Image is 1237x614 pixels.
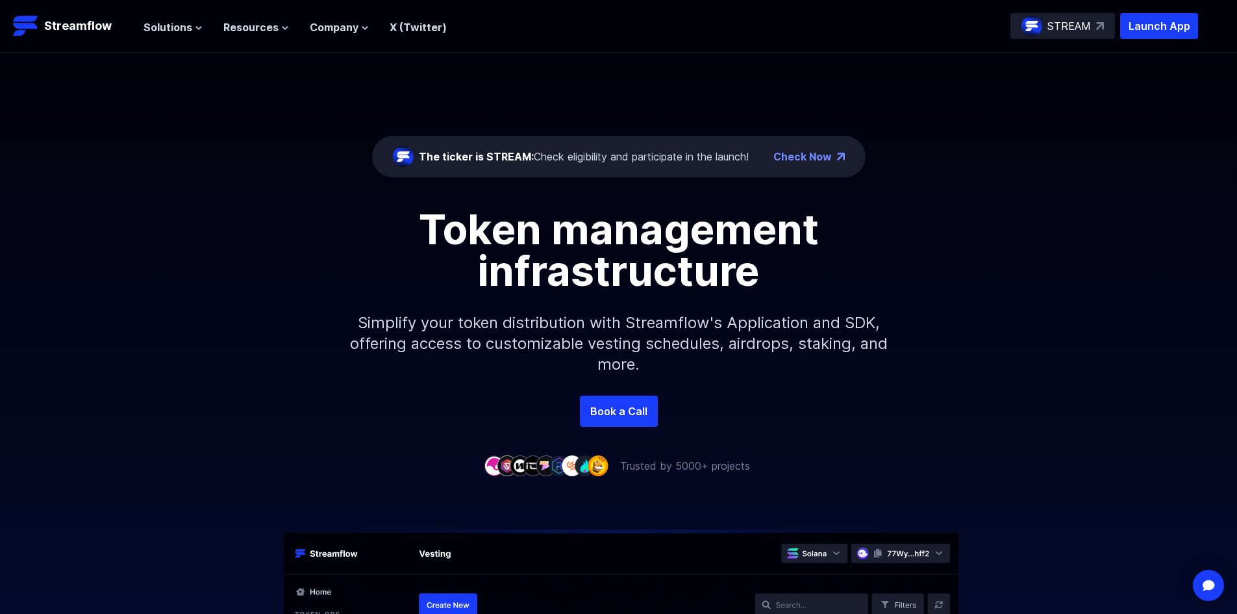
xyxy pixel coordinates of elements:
[393,146,414,167] img: streamflow-logo-circle.png
[44,17,112,35] p: Streamflow
[310,19,358,35] span: Company
[13,13,131,39] a: Streamflow
[1120,13,1198,39] button: Launch App
[575,455,595,476] img: company-8
[523,455,544,476] img: company-4
[562,455,582,476] img: company-7
[13,13,39,39] img: Streamflow Logo
[223,19,289,35] button: Resources
[340,292,898,396] p: Simplify your token distribution with Streamflow's Application and SDK, offering access to custom...
[549,455,569,476] img: company-6
[419,149,749,164] div: Check eligibility and participate in the launch!
[1047,18,1091,34] p: STREAM
[484,455,505,476] img: company-1
[510,455,531,476] img: company-3
[588,455,608,476] img: company-9
[1010,13,1115,39] a: STREAM
[1193,570,1224,601] div: Open Intercom Messenger
[620,458,750,474] p: Trusted by 5000+ projects
[144,19,203,35] button: Solutions
[837,153,845,160] img: top-right-arrow.png
[310,19,369,35] button: Company
[536,455,556,476] img: company-5
[497,455,518,476] img: company-2
[773,149,832,164] a: Check Now
[223,19,279,35] span: Resources
[1021,16,1042,36] img: streamflow-logo-circle.png
[144,19,192,35] span: Solutions
[1096,22,1104,30] img: top-right-arrow.svg
[419,150,534,163] span: The ticker is STREAM:
[580,396,658,427] a: Book a Call
[390,21,447,34] a: X (Twitter)
[327,209,911,292] h1: Token management infrastructure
